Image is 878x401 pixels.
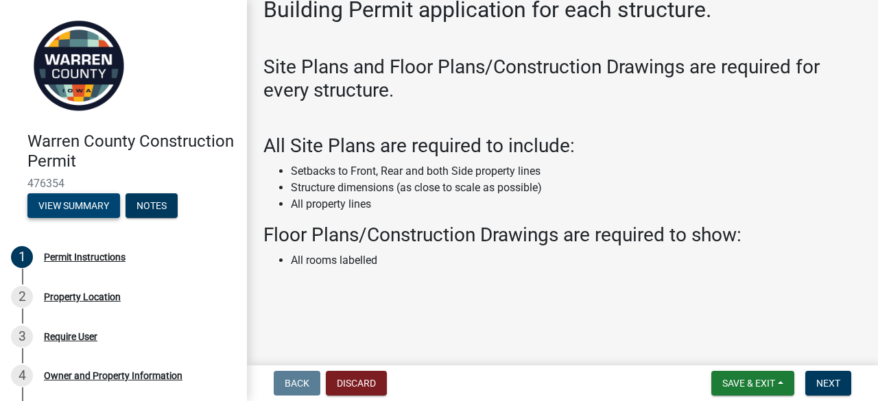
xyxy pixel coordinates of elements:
div: Permit Instructions [44,252,126,262]
h3: All Site Plans are required to include: [263,134,862,158]
h3: Site Plans and Floor Plans/Construction Drawings are required for every structure. [263,56,862,101]
div: Owner and Property Information [44,371,182,380]
img: Warren County, Iowa [27,14,130,117]
div: 1 [11,246,33,268]
div: Require User [44,332,97,341]
li: Setbacks to Front, Rear and both Side property lines [291,163,862,180]
wm-modal-confirm: Notes [126,201,178,212]
div: 3 [11,326,33,348]
div: 2 [11,286,33,308]
li: All property lines [291,196,862,212]
button: Back [274,371,320,396]
wm-modal-confirm: Summary [27,201,120,212]
button: Next [805,371,851,396]
div: 4 [11,365,33,387]
li: All rooms labelled [291,252,862,269]
button: View Summary [27,193,120,218]
button: Discard [326,371,387,396]
div: Property Location [44,292,121,302]
li: Structure dimensions (as close to scale as possible) [291,180,862,196]
h3: Floor Plans/Construction Drawings are required to show: [263,223,862,247]
span: 476354 [27,177,219,190]
span: Save & Exit [722,378,775,389]
button: Notes [126,193,178,218]
span: Back [285,378,309,389]
span: Next [816,378,840,389]
button: Save & Exit [711,371,794,396]
h4: Warren County Construction Permit [27,132,236,171]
